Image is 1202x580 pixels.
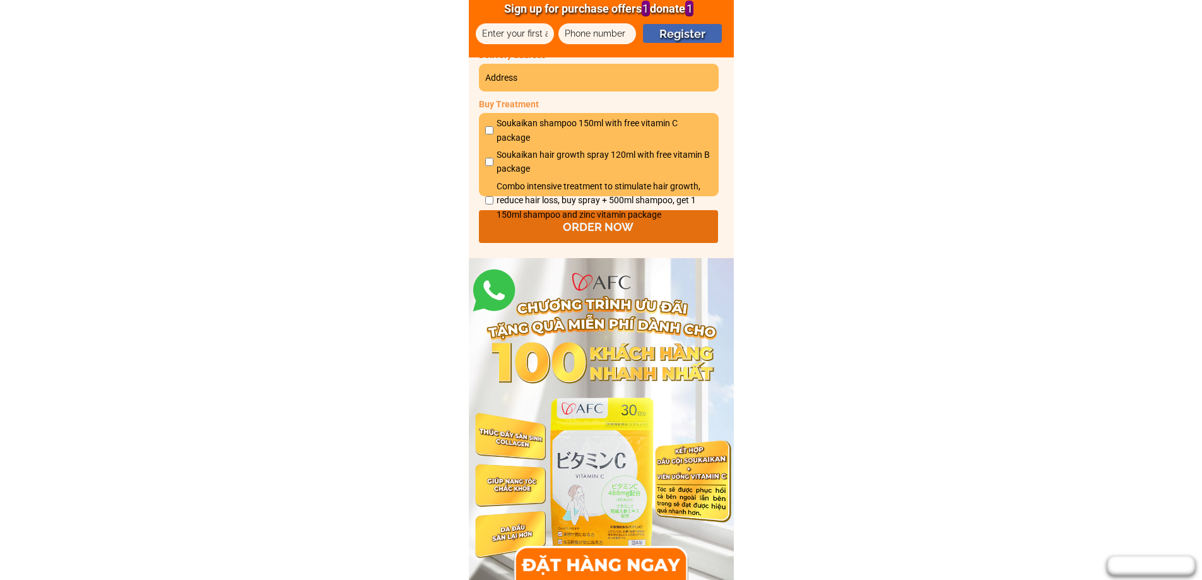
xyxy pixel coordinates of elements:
font: Register [659,27,705,40]
font: Soukaikan shampoo 150ml with free vitamin C package [497,118,678,142]
font: Sign up for purchase offers [504,2,642,15]
input: Address [482,64,716,92]
font: 1 [686,2,693,15]
font: Buy Treatment [479,99,539,109]
input: Enter your first and last name [479,23,550,44]
font: Combo intensive treatment to stimulate hair growth, reduce hair loss, buy spray + 500ml shampoo, ... [497,181,700,220]
font: donate [650,2,685,15]
font: 1 [642,2,649,15]
font: Soukaikan hair growth spray 120ml with free vitamin B package [497,150,710,174]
